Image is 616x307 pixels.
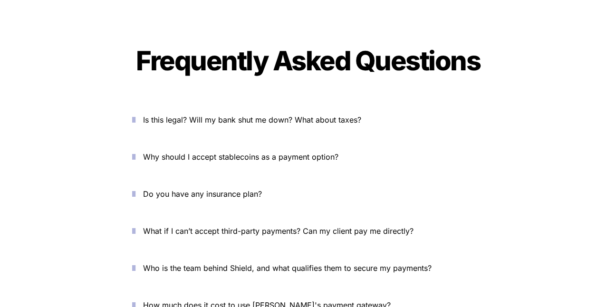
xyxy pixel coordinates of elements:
[118,105,498,134] button: Is this legal? Will my bank shut me down? What about taxes?
[136,45,480,77] span: Frequently Asked Questions
[118,142,498,172] button: Why should I accept stablecoins as a payment option?
[143,152,338,162] span: Why should I accept stablecoins as a payment option?
[143,189,262,199] span: Do you have any insurance plan?
[118,253,498,283] button: Who is the team behind Shield, and what qualifies them to secure my payments?
[118,216,498,246] button: What if I can’t accept third-party payments? Can my client pay me directly?
[143,263,432,273] span: Who is the team behind Shield, and what qualifies them to secure my payments?
[143,226,414,236] span: What if I can’t accept third-party payments? Can my client pay me directly?
[118,179,498,209] button: Do you have any insurance plan?
[143,115,361,125] span: Is this legal? Will my bank shut me down? What about taxes?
